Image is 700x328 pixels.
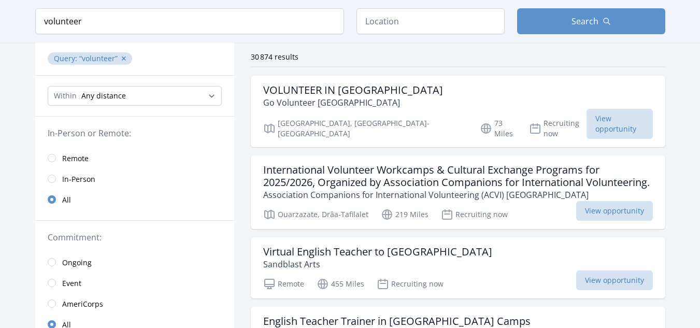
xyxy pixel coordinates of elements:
p: 455 Miles [317,278,364,290]
legend: In-Person or Remote: [48,127,222,139]
button: Search [517,8,665,34]
a: Ongoing [35,252,234,273]
h3: International Volunteer Workcamps & Cultural Exchange Programs for 2025/2026, Organized by Associ... [263,164,653,189]
p: Sandblast Arts [263,258,492,270]
span: 30 874 results [251,52,298,62]
select: Search Radius [48,86,222,106]
p: 219 Miles [381,208,428,221]
p: 73 Miles [480,118,517,139]
a: In-Person [35,168,234,189]
q: volunteer [79,53,118,63]
span: View opportunity [587,109,653,139]
input: Location [356,8,505,34]
a: Virtual English Teacher to [GEOGRAPHIC_DATA] Sandblast Arts Remote 455 Miles Recruiting now View ... [251,237,665,298]
span: Search [572,15,598,27]
a: All [35,189,234,210]
span: In-Person [62,174,95,184]
p: [GEOGRAPHIC_DATA], [GEOGRAPHIC_DATA]-[GEOGRAPHIC_DATA] [263,118,467,139]
span: Remote [62,153,89,164]
span: View opportunity [576,201,653,221]
legend: Commitment: [48,231,222,244]
p: Go Volunteer [GEOGRAPHIC_DATA] [263,96,443,109]
p: Ouarzazate, Drâa-Tafilalet [263,208,368,221]
p: Recruiting now [529,118,586,139]
span: Ongoing [62,258,92,268]
span: View opportunity [576,270,653,290]
h3: English Teacher Trainer in [GEOGRAPHIC_DATA] Camps [263,315,531,327]
span: Event [62,278,81,289]
p: Recruiting now [441,208,508,221]
a: Event [35,273,234,293]
a: Remote [35,148,234,168]
p: Remote [263,278,304,290]
a: AmeriCorps [35,293,234,314]
p: Recruiting now [377,278,444,290]
span: All [62,195,71,205]
button: ✕ [121,53,127,64]
span: AmeriCorps [62,299,103,309]
a: International Volunteer Workcamps & Cultural Exchange Programs for 2025/2026, Organized by Associ... [251,155,665,229]
input: Keyword [35,8,344,34]
p: Association Companions for International Volunteering (ACVI) [GEOGRAPHIC_DATA] [263,189,653,201]
span: Query : [54,53,79,63]
h3: VOLUNTEER IN [GEOGRAPHIC_DATA] [263,84,443,96]
a: VOLUNTEER IN [GEOGRAPHIC_DATA] Go Volunteer [GEOGRAPHIC_DATA] [GEOGRAPHIC_DATA], [GEOGRAPHIC_DATA... [251,76,665,147]
h3: Virtual English Teacher to [GEOGRAPHIC_DATA] [263,246,492,258]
